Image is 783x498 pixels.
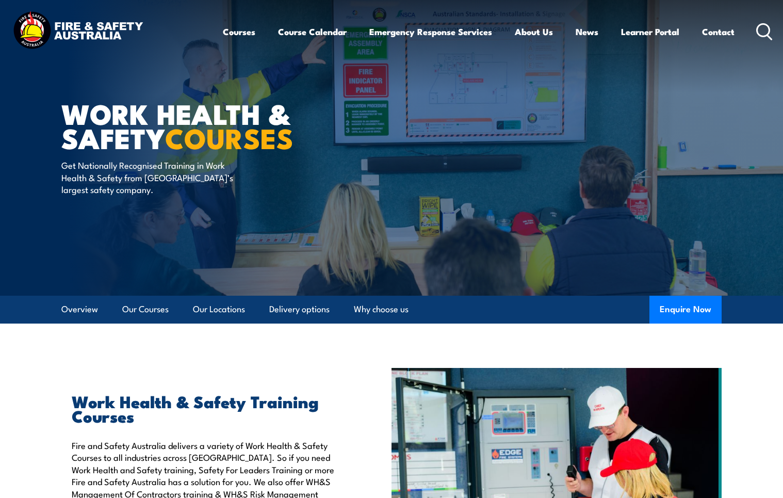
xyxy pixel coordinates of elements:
a: Courses [223,18,255,45]
p: Get Nationally Recognised Training in Work Health & Safety from [GEOGRAPHIC_DATA]’s largest safet... [61,159,250,195]
a: Emergency Response Services [369,18,492,45]
a: Learner Portal [621,18,679,45]
a: About Us [515,18,553,45]
a: Our Courses [122,296,169,323]
a: News [576,18,598,45]
button: Enquire Now [649,296,722,324]
a: Course Calendar [278,18,347,45]
a: Contact [702,18,735,45]
a: Overview [61,296,98,323]
h2: Work Health & Safety Training Courses [72,394,344,423]
a: Delivery options [269,296,330,323]
strong: COURSES [165,116,293,158]
h1: Work Health & Safety [61,101,316,149]
a: Why choose us [354,296,409,323]
a: Our Locations [193,296,245,323]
